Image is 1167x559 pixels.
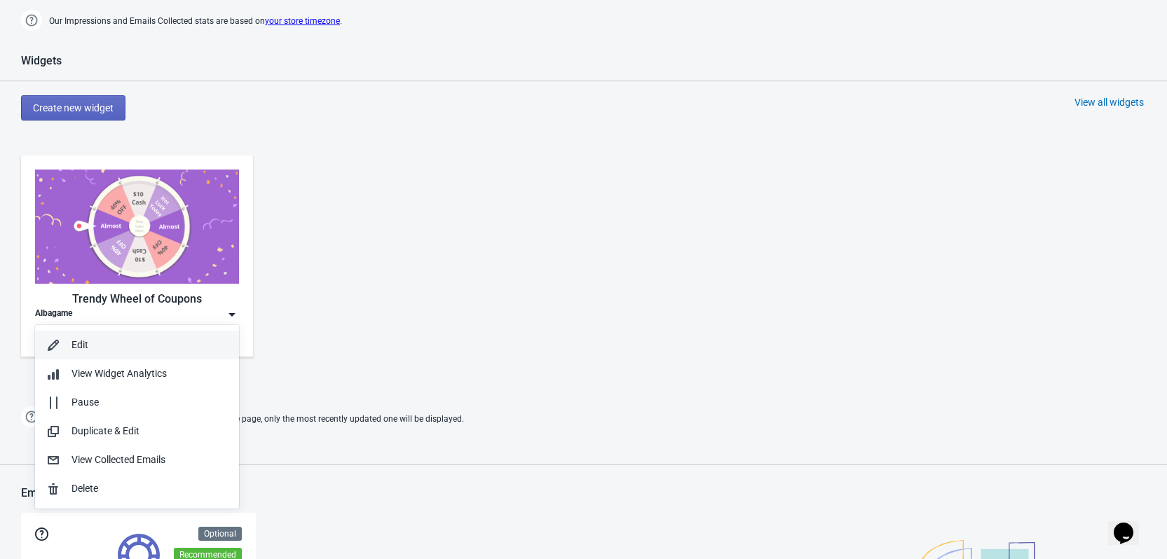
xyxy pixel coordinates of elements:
button: Create new widget [21,95,125,120]
img: trendy_game.png [35,170,239,284]
img: help.png [21,406,42,427]
div: Albagame [35,308,72,322]
a: your store timezone [265,16,340,26]
div: Delete [71,481,228,496]
button: Duplicate & Edit [35,417,239,446]
iframe: chat widget [1108,503,1153,545]
button: Pause [35,388,239,417]
span: If two Widgets are enabled and targeting the same page, only the most recently updated one will b... [49,408,464,431]
span: Create new widget [33,102,114,113]
div: Edit [71,338,228,352]
button: Delete [35,474,239,503]
img: help.png [21,10,42,31]
span: View Widget Analytics [71,368,167,379]
button: View Collected Emails [35,446,239,474]
button: View Widget Analytics [35,359,239,388]
div: View Collected Emails [71,453,228,467]
div: Duplicate & Edit [71,424,228,439]
button: Edit [35,331,239,359]
div: View all widgets [1074,95,1144,109]
img: dropdown.png [225,308,239,322]
span: Our Impressions and Emails Collected stats are based on . [49,10,342,33]
div: Trendy Wheel of Coupons [35,291,239,308]
div: Pause [71,395,228,410]
div: Optional [198,527,242,541]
